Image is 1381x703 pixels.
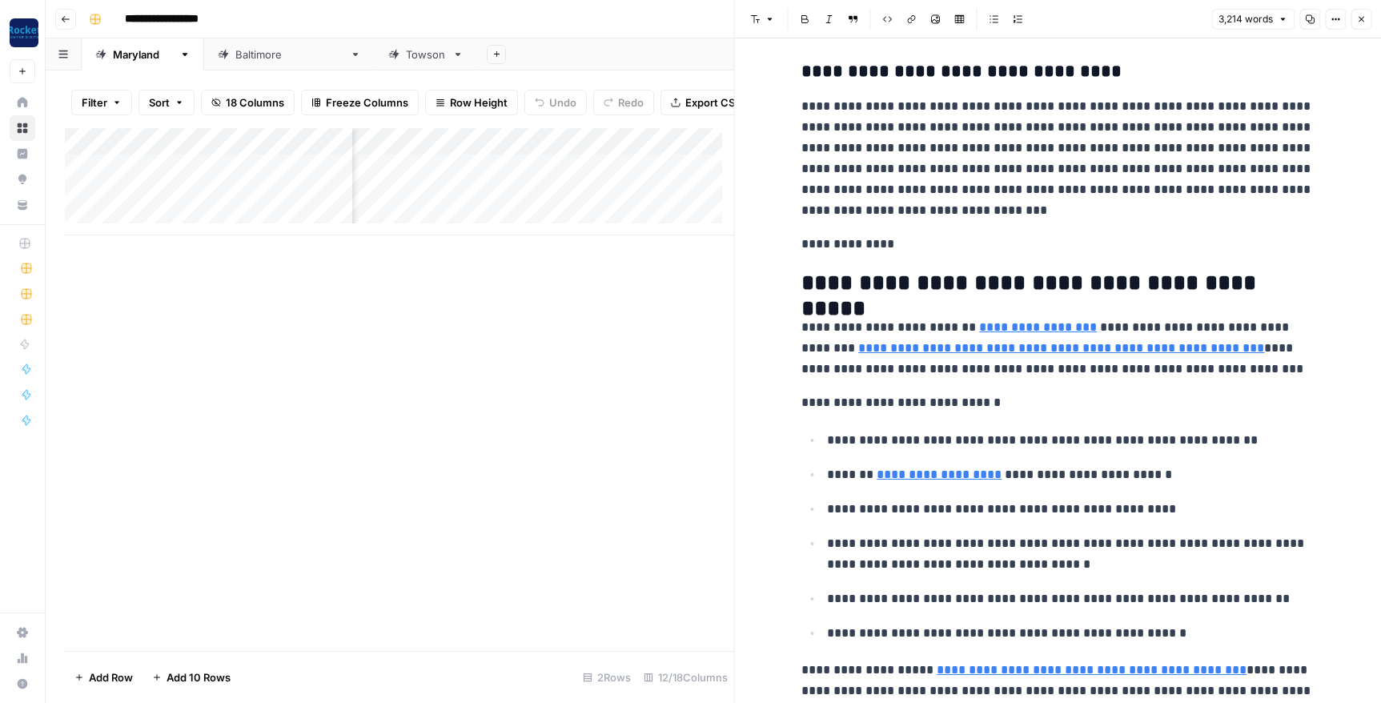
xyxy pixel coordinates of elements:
a: Insights [10,141,35,167]
button: Add Row [65,665,143,690]
a: Usage [10,645,35,671]
span: Add 10 Rows [167,669,231,685]
button: Row Height [425,90,518,115]
button: Help + Support [10,671,35,697]
span: Sort [149,94,170,110]
img: Rocket Pilots Logo [10,18,38,47]
div: [GEOGRAPHIC_DATA] [235,46,343,62]
button: Undo [524,90,587,115]
button: Sort [139,90,195,115]
button: Freeze Columns [301,90,419,115]
button: Add 10 Rows [143,665,240,690]
span: Freeze Columns [326,94,408,110]
span: Filter [82,94,107,110]
span: 18 Columns [226,94,284,110]
button: Export CSV [660,90,753,115]
button: Workspace: Rocket Pilots [10,13,35,53]
button: 3,214 words [1211,9,1295,30]
span: Export CSV [685,94,742,110]
button: Filter [71,90,132,115]
div: 12/18 Columns [637,665,734,690]
a: Your Data [10,192,35,218]
span: 3,214 words [1218,12,1273,26]
button: Redo [593,90,654,115]
span: Redo [618,94,644,110]
button: 18 Columns [201,90,295,115]
a: Browse [10,115,35,141]
div: Towson [406,46,446,62]
div: 2 Rows [576,665,637,690]
span: Undo [549,94,576,110]
a: Settings [10,620,35,645]
div: [US_STATE] [113,46,173,62]
a: Home [10,90,35,115]
a: Opportunities [10,167,35,192]
a: [GEOGRAPHIC_DATA] [204,38,375,70]
a: Towson [375,38,477,70]
span: Row Height [450,94,508,110]
span: Add Row [89,669,133,685]
a: [US_STATE] [82,38,204,70]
